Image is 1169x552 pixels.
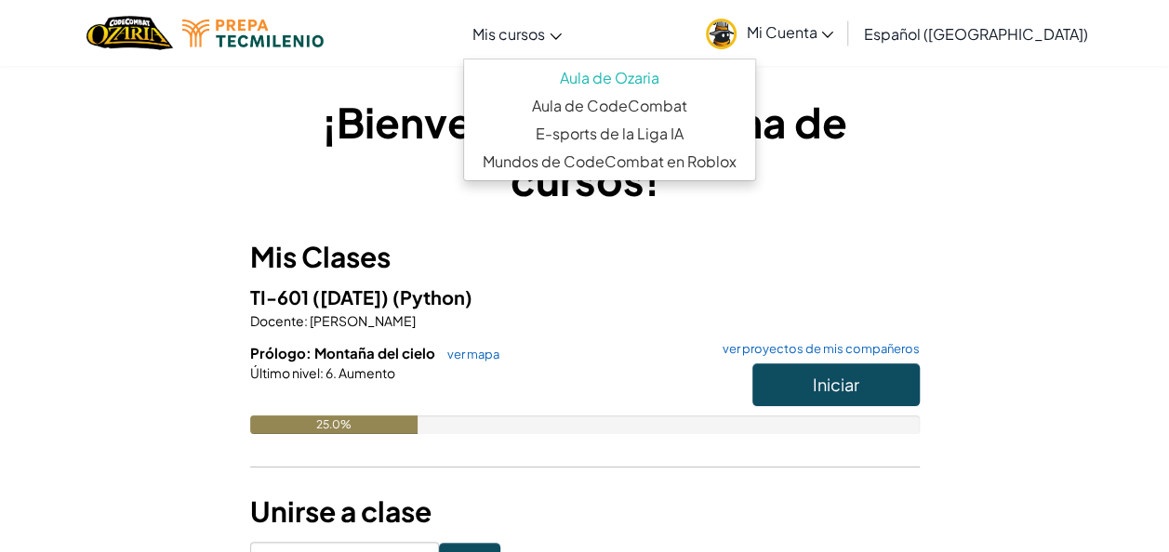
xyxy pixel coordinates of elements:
span: [PERSON_NAME] [308,312,416,329]
span: : [320,364,324,381]
span: Mis cursos [472,24,545,44]
span: TI-601 ([DATE]) [250,285,392,309]
a: Mi Cuenta [697,4,843,62]
div: 25.0% [250,415,418,434]
span: Mi Cuenta [746,22,833,42]
span: Prólogo: Montaña del cielo [250,344,438,361]
img: avatar [706,19,737,49]
a: ver proyectos de mis compañeros [713,343,920,355]
span: 6. [324,364,337,381]
a: Mundos de CodeCombat en Roblox [464,148,755,176]
span: Español ([GEOGRAPHIC_DATA]) [863,24,1087,44]
a: Ozaria by CodeCombat logo [86,14,173,52]
a: Aula de Ozaria [464,64,755,92]
img: Tecmilenio logo [182,20,324,47]
h3: Mis Clases [250,236,920,278]
a: E-sports de la Liga IA [464,120,755,148]
span: Iniciar [813,374,859,395]
button: Iniciar [752,363,920,406]
img: Home [86,14,173,52]
span: Último nivel [250,364,320,381]
h1: ¡Bienvenido a tu página de cursos! [250,93,920,208]
span: (Python) [392,285,472,309]
a: Mis cursos [463,8,571,59]
a: Español ([GEOGRAPHIC_DATA]) [854,8,1096,59]
span: Aumento [337,364,395,381]
span: Docente [250,312,304,329]
span: : [304,312,308,329]
a: ver mapa [438,347,499,361]
h3: Unirse a clase [250,491,920,532]
a: Aula de CodeCombat [464,92,755,120]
